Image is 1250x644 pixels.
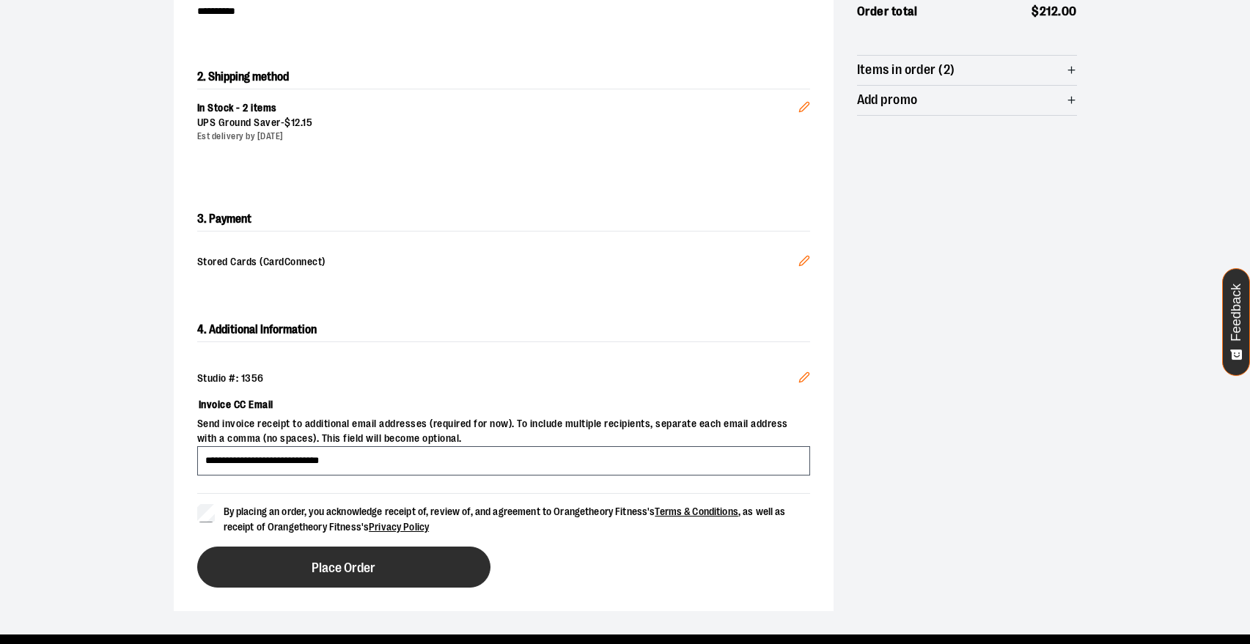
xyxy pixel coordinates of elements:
span: 15 [302,116,312,128]
a: Privacy Policy [369,521,429,533]
input: By placing an order, you acknowledge receipt of, review of, and agreement to Orangetheory Fitness... [197,504,215,522]
button: Edit [787,360,822,399]
div: Studio #: 1356 [197,371,810,386]
span: Add promo [857,93,918,107]
span: By placing an order, you acknowledge receipt of, review of, and agreement to Orangetheory Fitness... [224,506,786,533]
button: Feedback - Show survey [1222,268,1250,376]
span: 00 [1062,4,1077,18]
span: . [301,116,303,128]
div: UPS Ground Saver - [197,116,798,130]
label: Invoice CC Email [197,392,810,417]
span: Feedback [1229,284,1243,341]
button: Edit [787,78,822,129]
h2: 4. Additional Information [197,318,810,342]
span: Order total [857,2,918,21]
button: Items in order (2) [857,56,1077,85]
div: In Stock - 2 items [197,101,798,116]
h2: 3. Payment [197,207,810,232]
button: Place Order [197,547,490,588]
span: 212 [1040,4,1059,18]
span: Items in order (2) [857,63,955,77]
button: Add promo [857,86,1077,115]
span: Place Order [312,561,375,575]
div: Est delivery by [DATE] [197,130,798,143]
span: Stored Cards (CardConnect) [197,255,798,271]
span: $ [1032,4,1040,18]
h2: 2. Shipping method [197,65,810,89]
button: Edit [787,243,822,283]
span: 12 [291,116,301,128]
span: Send invoice receipt to additional email addresses (required for now). To include multiple recipi... [197,417,810,446]
a: Terms & Conditions [655,506,738,517]
span: . [1058,4,1062,18]
span: $ [284,116,291,128]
